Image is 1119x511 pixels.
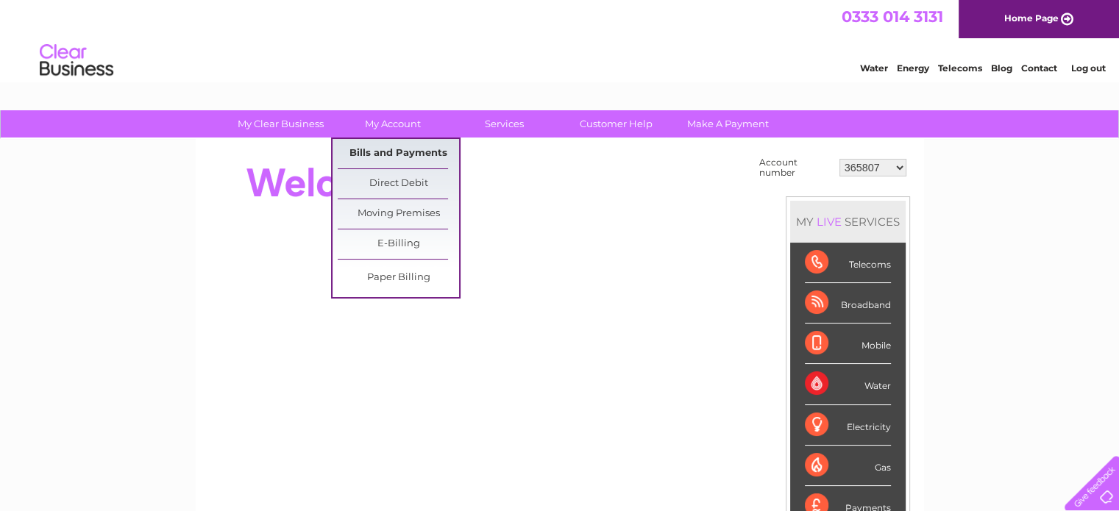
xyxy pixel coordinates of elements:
div: Clear Business is a trading name of Verastar Limited (registered in [GEOGRAPHIC_DATA] No. 3667643... [213,8,908,71]
div: Water [805,364,891,404]
div: Broadband [805,283,891,324]
div: Mobile [805,324,891,364]
a: Customer Help [555,110,677,137]
img: logo.png [39,38,114,83]
a: Paper Billing [338,263,459,293]
a: Telecoms [938,62,982,74]
a: My Account [332,110,453,137]
a: Energy [897,62,929,74]
div: Telecoms [805,243,891,283]
td: Account number [756,154,836,182]
a: My Clear Business [220,110,341,137]
div: LIVE [814,215,845,229]
div: MY SERVICES [790,201,906,243]
a: Moving Premises [338,199,459,229]
div: Gas [805,446,891,486]
a: Bills and Payments [338,139,459,168]
a: Contact [1021,62,1057,74]
a: Water [860,62,888,74]
a: E-Billing [338,229,459,259]
div: Electricity [805,405,891,446]
a: Services [444,110,565,137]
a: Blog [991,62,1012,74]
a: Log out [1070,62,1105,74]
a: Make A Payment [667,110,789,137]
a: 0333 014 3131 [842,7,943,26]
a: Direct Debit [338,169,459,199]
